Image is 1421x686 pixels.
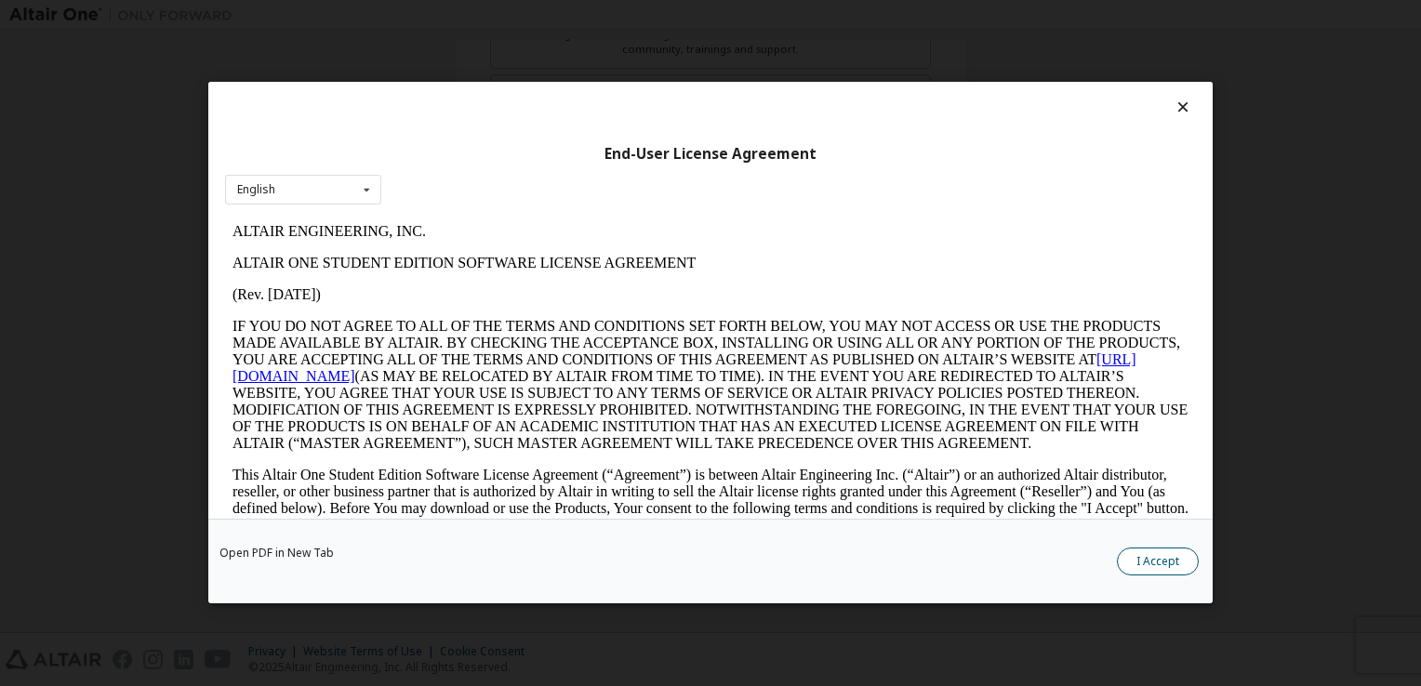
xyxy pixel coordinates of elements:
[237,184,275,195] div: English
[219,548,334,560] a: Open PDF in New Tab
[7,251,963,318] p: This Altair One Student Edition Software License Agreement (“Agreement”) is between Altair Engine...
[7,102,963,236] p: IF YOU DO NOT AGREE TO ALL OF THE TERMS AND CONDITIONS SET FORTH BELOW, YOU MAY NOT ACCESS OR USE...
[7,136,911,168] a: [URL][DOMAIN_NAME]
[1117,548,1199,576] button: I Accept
[7,39,963,56] p: ALTAIR ONE STUDENT EDITION SOFTWARE LICENSE AGREEMENT
[7,71,963,87] p: (Rev. [DATE])
[7,7,963,24] p: ALTAIR ENGINEERING, INC.
[225,145,1196,164] div: End-User License Agreement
